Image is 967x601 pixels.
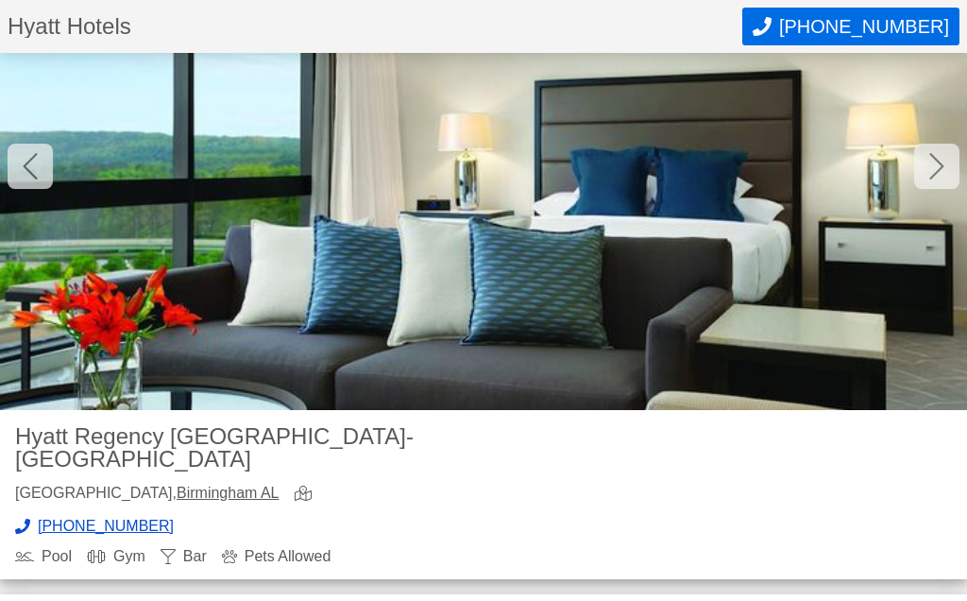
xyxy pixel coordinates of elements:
div: Gym [87,549,145,564]
h2: Hyatt Regency [GEOGRAPHIC_DATA]-[GEOGRAPHIC_DATA] [15,425,468,471]
div: Bar [161,549,207,564]
span: [PHONE_NUMBER] [779,16,949,38]
div: [GEOGRAPHIC_DATA], [15,486,280,504]
button: Call [742,8,959,45]
div: Pool [15,549,72,564]
span: [PHONE_NUMBER] [38,519,174,534]
h1: Hyatt Hotels [8,15,742,38]
a: Birmingham AL [177,485,280,501]
div: Pets Allowed [222,549,331,564]
a: view map [295,486,319,504]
